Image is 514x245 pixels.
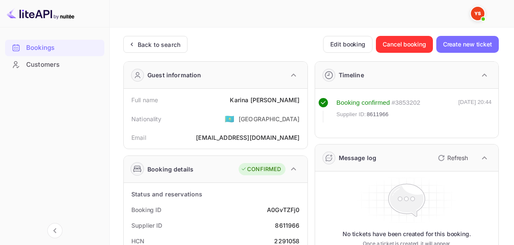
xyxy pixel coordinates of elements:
div: Booking details [147,165,193,174]
div: Booking ID [131,205,161,214]
button: Cancel booking [376,36,433,53]
div: Supplier ID [131,221,162,230]
div: [GEOGRAPHIC_DATA] [239,114,300,123]
div: Guest information [147,71,201,79]
div: Nationality [131,114,162,123]
button: Edit booking [323,36,373,53]
div: Booking confirmed [337,98,390,108]
div: [DATE] 20:44 [458,98,492,122]
div: Customers [5,57,104,73]
span: 8611966 [367,110,389,119]
div: Bookings [26,43,100,53]
div: Status and reservations [131,190,202,199]
div: Timeline [339,71,364,79]
p: No tickets have been created for this booking. [343,230,471,238]
a: Bookings [5,40,104,55]
img: LiteAPI logo [7,7,74,20]
img: Yandex Support [471,7,484,20]
button: Collapse navigation [47,223,63,238]
div: Karina [PERSON_NAME] [230,95,299,104]
a: Customers [5,57,104,72]
button: Create new ticket [436,36,499,53]
div: Email [131,133,146,142]
button: Refresh [433,151,471,165]
div: Customers [26,60,100,70]
p: Refresh [447,153,468,162]
div: Full name [131,95,158,104]
div: # 3853202 [392,98,420,108]
div: Back to search [138,40,180,49]
span: United States [225,111,234,126]
div: [EMAIL_ADDRESS][DOMAIN_NAME] [196,133,299,142]
span: Supplier ID: [337,110,366,119]
div: 8611966 [275,221,299,230]
div: A0GvTZFj0 [267,205,299,214]
div: Bookings [5,40,104,56]
div: Message log [339,153,377,162]
div: CONFIRMED [241,165,281,174]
